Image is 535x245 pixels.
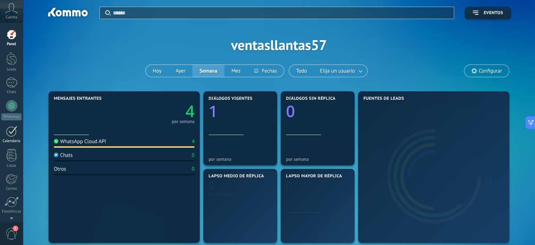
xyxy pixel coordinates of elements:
text: 0 [286,100,295,122]
img: WhatsApp Cloud API [54,139,58,143]
a: 4 [124,100,195,122]
button: Hoy [146,65,168,77]
div: Leads [1,67,22,72]
text: 0 [286,178,292,192]
div: Chats [54,152,73,159]
div: 0 [192,152,195,159]
div: Otros [54,166,66,172]
button: Eventos [465,7,511,19]
text: 4 [185,100,195,122]
span: 1 [13,226,18,231]
div: WhatsApp [1,114,21,120]
img: Chats [54,153,58,157]
button: Mes [224,65,248,77]
div: por semana [209,157,272,162]
div: Chats [1,90,22,94]
div: Estadísticas [1,209,22,214]
span: Lapso mayor de réplica [286,174,342,179]
span: Cuenta [6,15,17,20]
div: 4 [192,138,195,145]
div: por semana [172,120,195,123]
div: Listas [1,164,22,168]
span: Lapso medio de réplica [209,174,264,179]
button: Elija un usuario [314,65,367,77]
text: 0 [209,178,215,192]
div: por semana [286,157,349,162]
button: Semana [192,65,224,77]
span: Diálogos vigentes [209,96,253,101]
div: Panel [1,42,22,47]
button: Fechas [247,65,284,77]
div: Correo [1,186,22,191]
button: Todo [289,65,314,77]
div: WhatsApp Cloud API [54,138,106,145]
span: Fuentes de leads [363,96,404,101]
div: 0 [192,166,195,172]
span: Eventos [484,11,503,16]
div: por semana [209,191,272,196]
span: Configurar [479,68,502,74]
span: Elija un usuario [319,66,356,76]
span: Mensajes entrantes [54,96,102,101]
button: Ayer [168,65,192,77]
div: Calendario [1,139,22,143]
text: 1 [209,100,218,122]
span: Diálogos sin réplica [286,96,336,101]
